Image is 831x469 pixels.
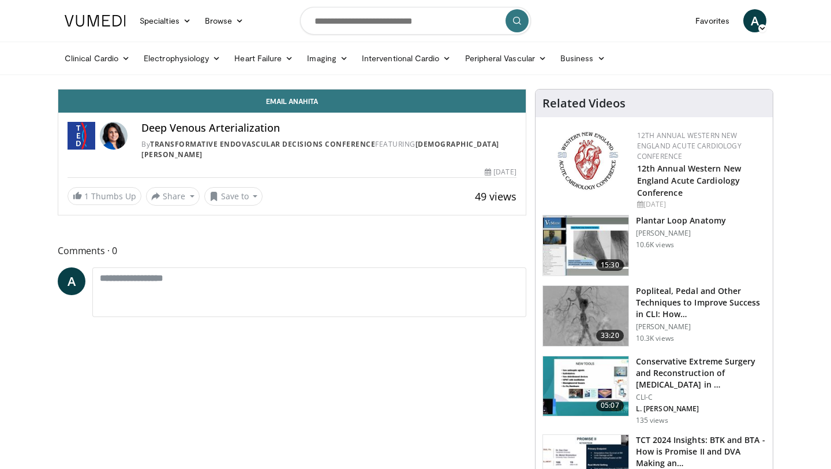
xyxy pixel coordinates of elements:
p: [PERSON_NAME] [636,229,726,238]
a: Favorites [688,9,736,32]
span: Comments 0 [58,243,526,258]
a: Specialties [133,9,198,32]
img: Transformative Endovascular Decisions Conference [68,122,95,150]
h3: Plantar Loop Anatomy [636,215,726,226]
p: 10.6K views [636,240,674,250]
p: CLI-C [636,393,766,402]
a: 05:07 Conservative Extreme Surgery and Reconstruction of [MEDICAL_DATA] in … CLI-C L. [PERSON_NAM... [542,356,766,425]
button: Save to [204,187,263,206]
span: 33:20 [596,330,624,341]
img: 0954f259-7907-4053-a817-32a96463ecc8.png.150x105_q85_autocrop_double_scale_upscale_version-0.2.png [556,131,620,191]
img: 442ddc85-cc57-4e12-8543-4f99bfe26e46.150x105_q85_crop-smart_upscale.jpg [543,215,628,276]
a: Email Anahita [58,90,526,113]
img: 6c7f954d-beca-4ab9-9887-2795dc07c877.150x105_q85_crop-smart_upscale.jpg [543,356,628,416]
div: By FEATURING [141,139,516,160]
p: L. [PERSON_NAME] [636,404,766,414]
p: [PERSON_NAME] [636,322,766,332]
span: 05:07 [596,400,624,411]
h3: Popliteal, Pedal and Other Techniques to Improve Success in CLI: How… [636,285,766,320]
a: A [58,267,85,295]
a: Heart Failure [227,47,300,70]
a: 33:20 Popliteal, Pedal and Other Techniques to Improve Success in CLI: How… [PERSON_NAME] 10.3K v... [542,285,766,347]
img: VuMedi Logo [65,15,126,27]
a: Peripheral Vascular [458,47,553,70]
a: Business [553,47,612,70]
h4: Deep Venous Arterialization [141,122,516,135]
a: 15:30 Plantar Loop Anatomy [PERSON_NAME] 10.6K views [542,215,766,276]
div: [DATE] [485,167,516,177]
p: 10.3K views [636,334,674,343]
button: Share [146,187,200,206]
a: Interventional Cardio [355,47,458,70]
h3: Conservative Extreme Surgery and Reconstruction of [MEDICAL_DATA] in … [636,356,766,390]
span: 49 views [475,189,516,203]
h4: Related Videos [542,96,626,110]
a: 12th Annual Western New England Acute Cardiology Conference [637,163,741,198]
div: [DATE] [637,199,763,210]
a: Transformative Endovascular Decisions Conference [150,139,375,149]
a: Imaging [300,47,355,70]
a: A [743,9,766,32]
img: T6d-rUZNqcn4uJqH4xMDoxOjBrO-I4W8.150x105_q85_crop-smart_upscale.jpg [543,286,628,346]
a: Electrophysiology [137,47,227,70]
a: Clinical Cardio [58,47,137,70]
p: 135 views [636,416,668,425]
input: Search topics, interventions [300,7,531,35]
span: 15:30 [596,259,624,271]
a: Browse [198,9,251,32]
a: 1 Thumbs Up [68,187,141,205]
a: 12th Annual Western New England Acute Cardiology Conference [637,131,742,161]
img: Avatar [100,122,128,150]
h3: TCT 2024 Insights: BTK and BTA - How is Promise II and DVA Making an… [636,434,766,469]
span: 1 [84,191,89,202]
a: [DEMOGRAPHIC_DATA][PERSON_NAME] [141,139,499,159]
